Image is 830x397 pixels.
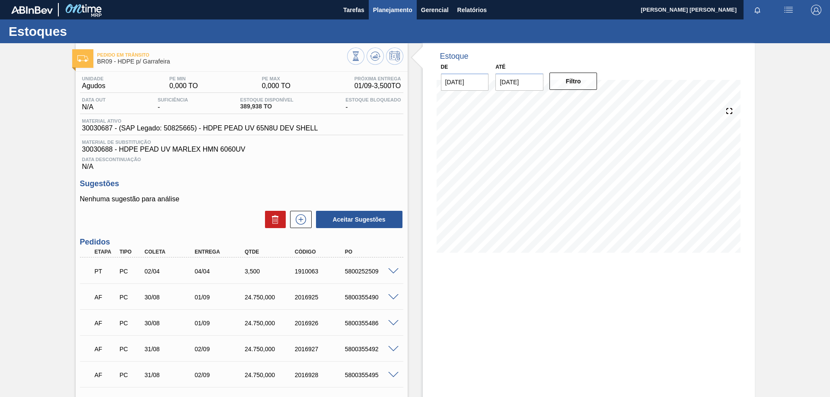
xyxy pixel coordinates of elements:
[82,76,105,81] span: Unidade
[440,52,469,61] div: Estoque
[93,262,118,281] div: Pedido em Trânsito
[386,48,403,65] button: Programar Estoque
[169,82,198,90] span: 0,000 TO
[97,58,347,65] span: BR09 - HDPE p/ Garrafeira
[495,73,543,91] input: dd/mm/yyyy
[82,118,318,124] span: Material ativo
[93,288,118,307] div: Aguardando Faturamento
[117,268,143,275] div: Pedido de Compra
[262,82,290,90] span: 0,000 TO
[549,73,597,90] button: Filtro
[117,346,143,353] div: Pedido de Compra
[312,210,403,229] div: Aceitar Sugestões
[95,268,116,275] p: PT
[11,6,53,14] img: TNhmsLtSVTkK8tSr43FrP2fwEKptu5GPRR3wAAAABJRU5ErkJggg==
[783,5,794,15] img: userActions
[192,372,249,378] div: 02/09/2025
[93,314,118,333] div: Aguardando Faturamento
[293,294,349,301] div: 2016925
[156,97,190,111] div: -
[80,179,403,188] h3: Sugestões
[421,5,449,15] span: Gerencial
[243,249,299,255] div: Qtde
[367,48,384,65] button: Atualizar Gráfico
[192,294,249,301] div: 01/09/2025
[441,64,448,70] label: De
[262,76,290,81] span: PE MAX
[169,76,198,81] span: PE MIN
[93,365,118,384] div: Aguardando Faturamento
[243,294,299,301] div: 24.750,000
[286,211,312,228] div: Nova sugestão
[243,268,299,275] div: 3,500
[80,195,403,203] p: Nenhuma sugestão para análise
[142,372,198,378] div: 31/08/2025
[117,294,143,301] div: Pedido de Compra
[95,372,116,378] p: AF
[9,26,162,36] h1: Estoques
[158,97,188,102] span: Suficiência
[343,249,399,255] div: PO
[293,372,349,378] div: 2016928
[95,294,116,301] p: AF
[343,97,403,111] div: -
[261,211,286,228] div: Excluir Sugestões
[354,76,401,81] span: Próxima Entrega
[343,320,399,327] div: 5800355486
[77,55,88,62] img: Ícone
[343,294,399,301] div: 5800355490
[343,5,364,15] span: Tarefas
[243,372,299,378] div: 24.750,000
[117,249,143,255] div: Tipo
[142,249,198,255] div: Coleta
[80,153,403,171] div: N/A
[80,97,108,111] div: N/A
[457,5,487,15] span: Relatórios
[82,146,401,153] span: 30030688 - HDPE PEAD UV MARLEX HMN 6060UV
[243,320,299,327] div: 24.750,000
[293,346,349,353] div: 2016927
[343,372,399,378] div: 5800355495
[95,346,116,353] p: AF
[142,268,198,275] div: 02/04/2025
[97,52,347,57] span: Pedido em Trânsito
[192,346,249,353] div: 02/09/2025
[142,320,198,327] div: 30/08/2025
[82,124,318,132] span: 30030687 - (SAP Legado: 50825665) - HDPE PEAD UV 65N8U DEV SHELL
[240,97,294,102] span: Estoque Disponível
[240,103,294,110] span: 389,938 TO
[82,157,401,162] span: Data Descontinuação
[82,82,105,90] span: Agudos
[343,346,399,353] div: 5800355492
[192,320,249,327] div: 01/09/2025
[354,82,401,90] span: 01/09 - 3,500 TO
[117,320,143,327] div: Pedido de Compra
[80,238,403,247] h3: Pedidos
[744,4,771,16] button: Notificações
[293,249,349,255] div: Código
[142,294,198,301] div: 30/08/2025
[82,97,106,102] span: Data out
[293,268,349,275] div: 1910063
[441,73,489,91] input: dd/mm/yyyy
[345,97,401,102] span: Estoque Bloqueado
[82,140,401,145] span: Material de Substituição
[192,268,249,275] div: 04/04/2025
[293,320,349,327] div: 2016926
[93,249,118,255] div: Etapa
[811,5,821,15] img: Logout
[142,346,198,353] div: 31/08/2025
[117,372,143,378] div: Pedido de Compra
[93,340,118,359] div: Aguardando Faturamento
[347,48,364,65] button: Visão Geral dos Estoques
[343,268,399,275] div: 5800252509
[495,64,505,70] label: Até
[243,346,299,353] div: 24.750,000
[95,320,116,327] p: AF
[373,5,412,15] span: Planejamento
[316,211,402,228] button: Aceitar Sugestões
[192,249,249,255] div: Entrega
